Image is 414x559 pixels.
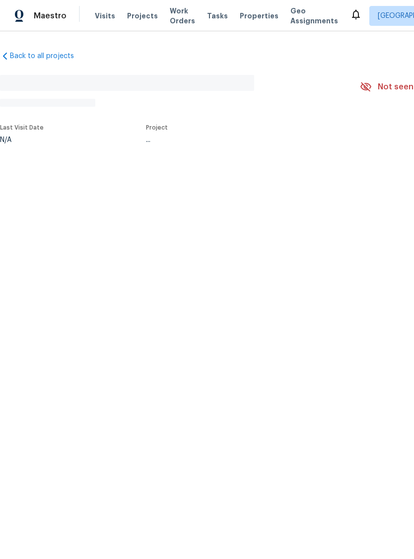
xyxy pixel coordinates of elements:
[127,11,158,21] span: Projects
[207,12,228,19] span: Tasks
[240,11,278,21] span: Properties
[170,6,195,26] span: Work Orders
[146,125,168,131] span: Project
[146,137,337,143] div: ...
[290,6,338,26] span: Geo Assignments
[34,11,67,21] span: Maestro
[95,11,115,21] span: Visits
